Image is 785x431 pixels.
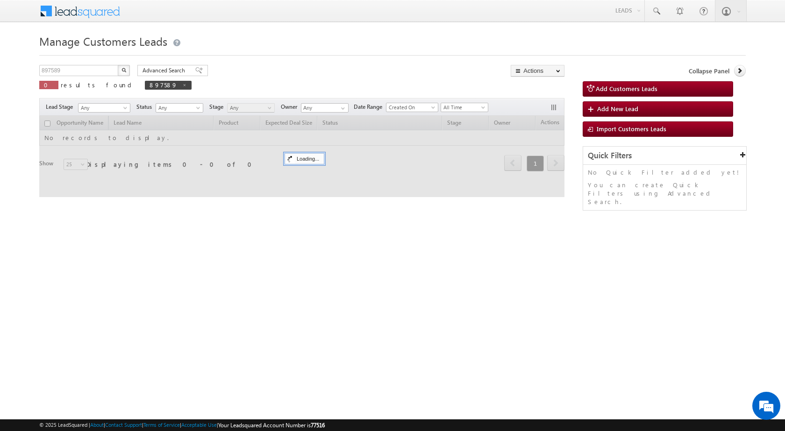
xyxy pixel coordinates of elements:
[511,65,564,77] button: Actions
[61,81,135,89] span: results found
[285,153,324,164] div: Loading...
[597,105,638,113] span: Add New Lead
[281,103,301,111] span: Owner
[121,68,126,72] img: Search
[227,103,275,113] a: Any
[441,103,485,112] span: All Time
[597,125,666,133] span: Import Customers Leads
[386,103,438,112] a: Created On
[143,422,180,428] a: Terms of Service
[44,81,54,89] span: 0
[354,103,386,111] span: Date Range
[143,66,188,75] span: Advanced Search
[596,85,657,92] span: Add Customers Leads
[583,147,746,165] div: Quick Filters
[301,103,349,113] input: Type to Search
[156,103,203,113] a: Any
[39,34,167,49] span: Manage Customers Leads
[311,422,325,429] span: 77516
[156,104,200,112] span: Any
[336,104,348,113] a: Show All Items
[78,104,127,112] span: Any
[46,103,77,111] span: Lead Stage
[136,103,156,111] span: Status
[181,422,217,428] a: Acceptable Use
[441,103,488,112] a: All Time
[78,103,130,113] a: Any
[90,422,104,428] a: About
[218,422,325,429] span: Your Leadsquared Account Number is
[39,421,325,430] span: © 2025 LeadSquared | | | | |
[150,81,178,89] span: 897589
[228,104,272,112] span: Any
[386,103,435,112] span: Created On
[209,103,227,111] span: Stage
[689,67,729,75] span: Collapse Panel
[105,422,142,428] a: Contact Support
[588,168,742,177] p: No Quick Filter added yet!
[588,181,742,206] p: You can create Quick Filters using Advanced Search.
